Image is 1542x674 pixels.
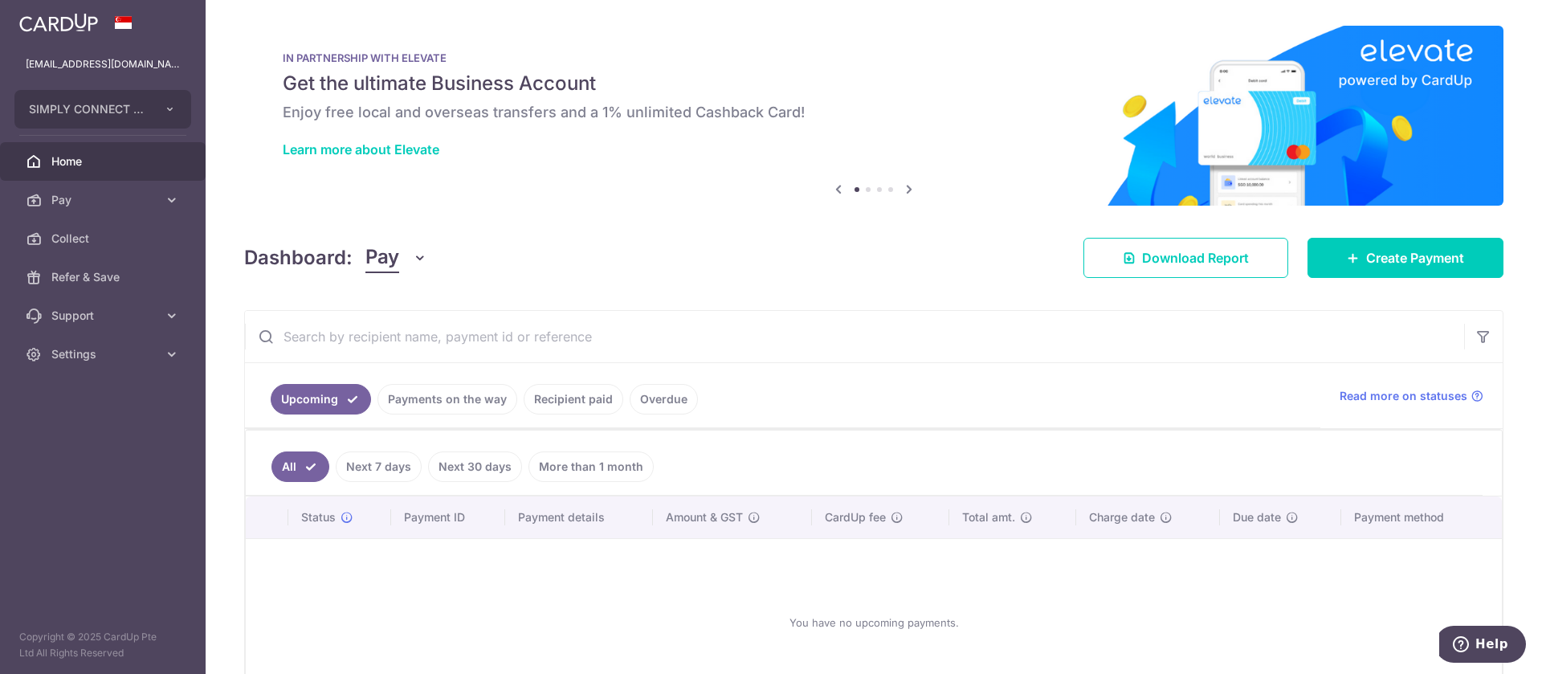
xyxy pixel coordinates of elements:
span: Home [51,153,157,170]
iframe: Opens a widget where you can find more information [1439,626,1526,666]
h4: Dashboard: [244,243,353,272]
span: Total amt. [962,509,1015,525]
button: Pay [365,243,427,273]
button: SIMPLY CONNECT PTE. LTD. [14,90,191,129]
span: Pay [51,192,157,208]
span: Settings [51,346,157,362]
a: Recipient paid [524,384,623,415]
span: Charge date [1089,509,1155,525]
span: Due date [1233,509,1281,525]
span: Amount & GST [666,509,743,525]
a: More than 1 month [528,451,654,482]
a: Read more on statuses [1340,388,1483,404]
span: Status [301,509,336,525]
span: Support [51,308,157,324]
span: CardUp fee [825,509,886,525]
a: Download Report [1083,238,1288,278]
a: Next 7 days [336,451,422,482]
span: Collect [51,231,157,247]
span: Download Report [1142,248,1249,268]
img: CardUp [19,13,98,32]
span: Refer & Save [51,269,157,285]
p: IN PARTNERSHIP WITH ELEVATE [283,51,1465,64]
th: Payment method [1341,496,1502,538]
span: SIMPLY CONNECT PTE. LTD. [29,101,148,117]
a: Learn more about Elevate [283,141,439,157]
a: Upcoming [271,384,371,415]
th: Payment ID [391,496,505,538]
h6: Enjoy free local and overseas transfers and a 1% unlimited Cashback Card! [283,103,1465,122]
p: [EMAIL_ADDRESS][DOMAIN_NAME] [26,56,180,72]
img: Renovation banner [244,26,1503,206]
a: Overdue [630,384,698,415]
span: Read more on statuses [1340,388,1467,404]
span: Create Payment [1366,248,1464,268]
a: All [271,451,329,482]
h5: Get the ultimate Business Account [283,71,1465,96]
input: Search by recipient name, payment id or reference [245,311,1464,362]
a: Payments on the way [377,384,517,415]
a: Next 30 days [428,451,522,482]
span: Pay [365,243,399,273]
a: Create Payment [1307,238,1503,278]
th: Payment details [505,496,653,538]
